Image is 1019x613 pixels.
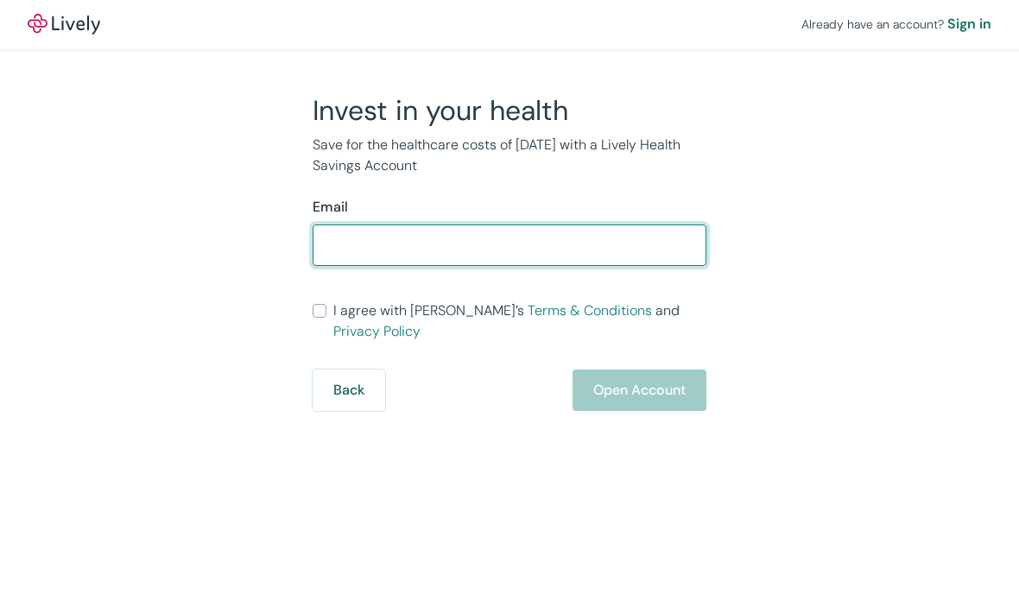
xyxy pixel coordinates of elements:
h2: Invest in your health [313,93,706,128]
button: Back [313,370,385,411]
span: I agree with [PERSON_NAME]’s and [333,300,706,342]
img: Lively [28,14,100,35]
label: Email [313,197,348,218]
a: Privacy Policy [333,322,421,340]
p: Save for the healthcare costs of [DATE] with a Lively Health Savings Account [313,135,706,176]
a: Sign in [947,14,991,35]
a: LivelyLively [28,14,100,35]
a: Terms & Conditions [528,301,652,319]
div: Already have an account? [801,14,991,35]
